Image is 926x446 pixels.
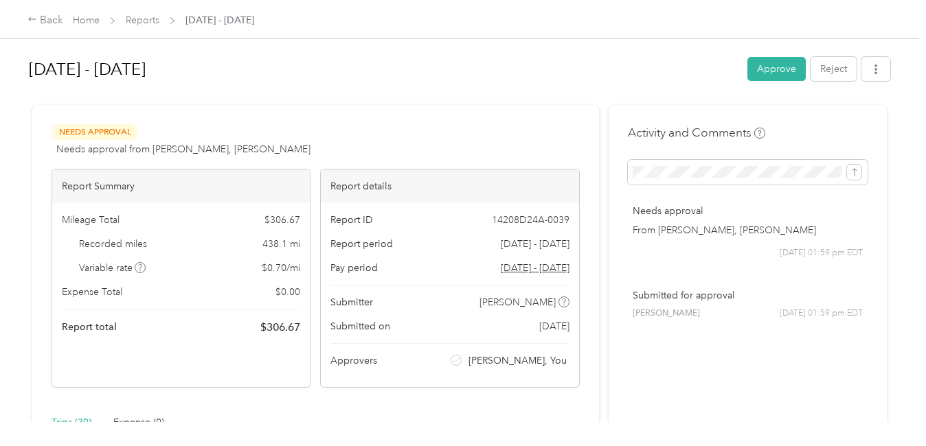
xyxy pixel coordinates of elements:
[52,169,310,203] div: Report Summary
[27,12,63,29] div: Back
[501,261,569,275] span: Go to pay period
[73,14,100,26] a: Home
[185,13,254,27] span: [DATE] - [DATE]
[811,57,857,81] button: Reject
[330,213,373,227] span: Report ID
[492,213,569,227] span: 14208D24A-0039
[62,285,122,299] span: Expense Total
[330,295,373,309] span: Submitter
[113,415,164,430] div: Expense (0)
[330,319,390,333] span: Submitted on
[479,295,556,309] span: [PERSON_NAME]
[780,247,863,259] span: [DATE] 01:59 pm EDT
[29,53,738,86] h1: Sep 15 - 28, 2025
[52,415,91,430] div: Trips (30)
[849,369,926,446] iframe: Everlance-gr Chat Button Frame
[62,320,117,334] span: Report total
[747,57,806,81] button: Approve
[79,237,147,251] span: Recorded miles
[260,319,300,336] span: $ 306.67
[330,261,378,275] span: Pay period
[780,307,863,320] span: [DATE] 01:59 pm EDT
[628,124,765,141] h4: Activity and Comments
[262,237,300,251] span: 438.1 mi
[468,353,567,368] span: [PERSON_NAME], You
[330,237,393,251] span: Report period
[501,237,569,251] span: [DATE] - [DATE]
[264,213,300,227] span: $ 306.67
[321,169,578,203] div: Report details
[62,213,120,227] span: Mileage Total
[633,288,863,303] p: Submitted for approval
[539,319,569,333] span: [DATE]
[79,261,146,275] span: Variable rate
[633,307,700,320] span: [PERSON_NAME]
[633,223,863,237] p: From [PERSON_NAME], [PERSON_NAME]
[275,285,300,299] span: $ 0.00
[56,142,310,156] span: Needs approval from [PERSON_NAME], [PERSON_NAME]
[126,14,159,26] a: Reports
[330,353,377,368] span: Approvers
[262,261,300,275] span: $ 0.70 / mi
[633,204,863,218] p: Needs approval
[52,124,138,140] span: Needs Approval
